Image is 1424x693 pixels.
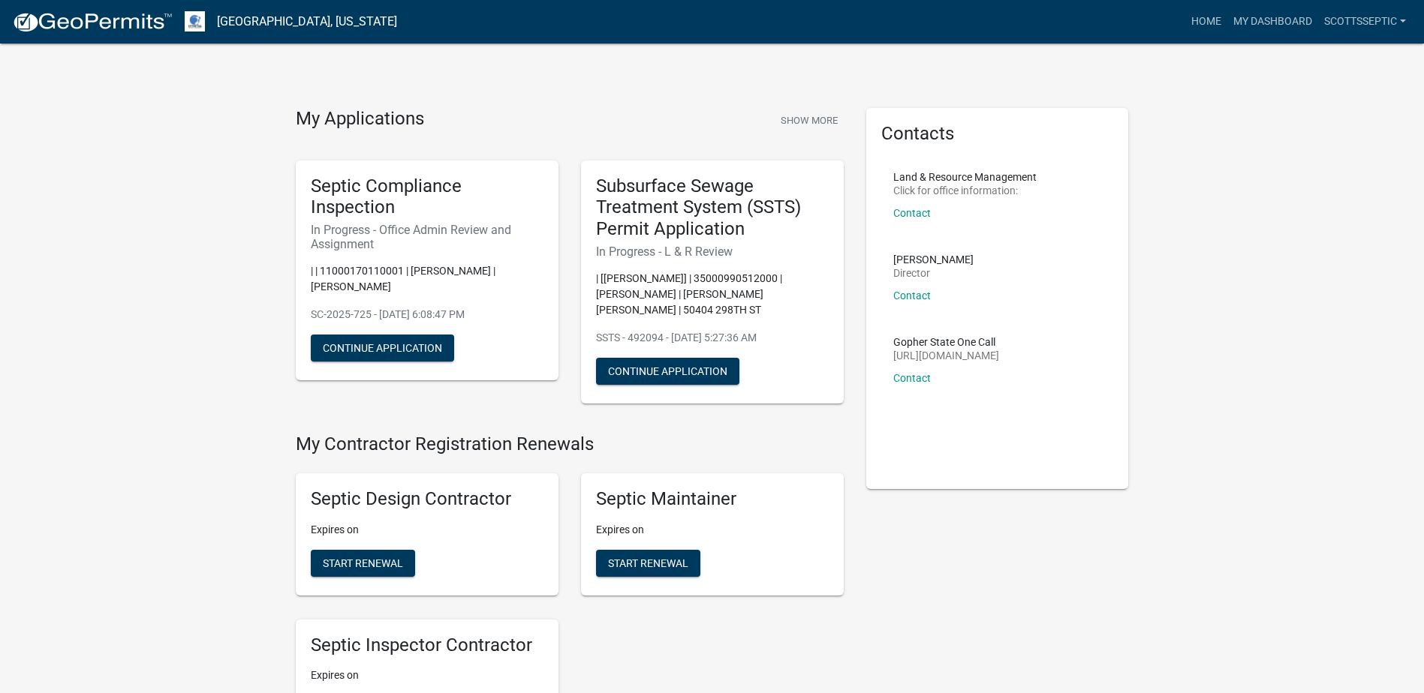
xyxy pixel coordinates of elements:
[893,337,999,347] p: Gopher State One Call
[311,263,543,295] p: | | 11000170110001 | [PERSON_NAME] | [PERSON_NAME]
[1318,7,1412,36] a: scottsseptic
[893,289,931,301] a: Contact
[1227,7,1318,36] a: My Dashboard
[893,350,999,361] p: [URL][DOMAIN_NAME]
[608,556,688,568] span: Start Renewal
[311,307,543,322] p: SC-2025-725 - [DATE] 6:08:47 PM
[311,175,543,219] h5: Septic Compliance Inspection
[311,223,543,251] h6: In Progress - Office Admin Review and Assignment
[596,522,829,538] p: Expires on
[323,556,403,568] span: Start Renewal
[596,488,829,510] h5: Septic Maintainer
[596,358,739,385] button: Continue Application
[893,172,1037,182] p: Land & Resource Management
[596,244,829,259] h6: In Progress - L & R Review
[893,268,974,278] p: Director
[893,185,1037,196] p: Click for office information:
[311,550,415,577] button: Start Renewal
[596,550,700,577] button: Start Renewal
[311,522,543,538] p: Expires on
[311,488,543,510] h5: Septic Design Contractor
[893,254,974,265] p: [PERSON_NAME]
[185,11,205,31] img: Otter Tail County, Minnesota
[596,175,829,240] h5: Subsurface Sewage Treatment System (SSTS) Permit Application
[893,207,931,219] a: Contact
[596,330,829,346] p: SSTS - 492094 - [DATE] 5:27:36 AM
[311,634,543,656] h5: Septic Inspector Contractor
[1185,7,1227,36] a: Home
[296,433,844,455] h4: My Contractor Registration Renewals
[596,271,829,318] p: | [[PERSON_NAME]] | 35000990512000 | [PERSON_NAME] | [PERSON_NAME] [PERSON_NAME] | 50404 298TH ST
[311,667,543,683] p: Expires on
[217,9,397,34] a: [GEOGRAPHIC_DATA], [US_STATE]
[881,123,1114,145] h5: Contacts
[311,334,454,361] button: Continue Application
[296,108,424,130] h4: My Applications
[775,108,844,133] button: Show More
[893,372,931,384] a: Contact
